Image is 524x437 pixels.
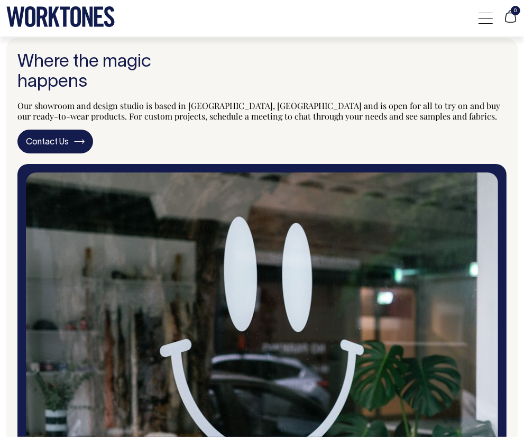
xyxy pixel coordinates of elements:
p: Our showroom and design studio is based in [GEOGRAPHIC_DATA], [GEOGRAPHIC_DATA] and is open for a... [17,101,507,122]
a: Contact Us [17,130,93,153]
span: 0 [511,6,520,15]
h3: Where the magic happens [17,52,507,92]
a: 0 [503,17,518,25]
